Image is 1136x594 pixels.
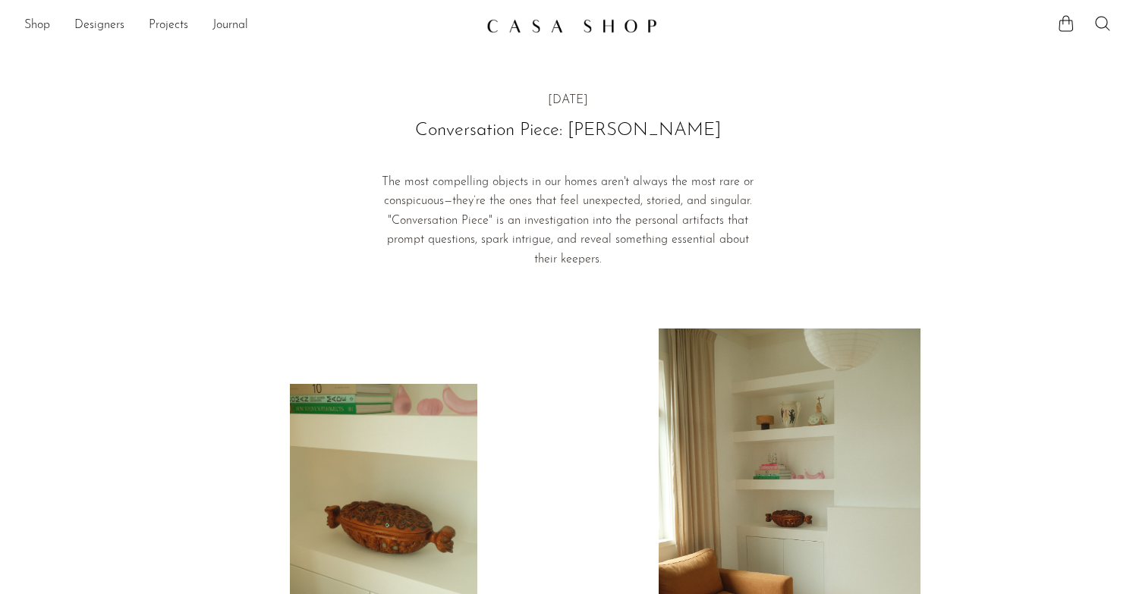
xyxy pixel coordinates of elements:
p: [DATE] [376,91,760,111]
ul: NEW HEADER MENU [24,13,474,39]
p: The most compelling objects in our homes aren't always the most rare or conspicuous—they’re the o... [376,173,760,270]
a: Projects [149,16,188,36]
a: Designers [74,16,124,36]
a: Journal [212,16,248,36]
a: Shop [24,16,50,36]
h2: Conversation Piece: [PERSON_NAME] [376,116,760,145]
nav: Desktop navigation [24,13,474,39]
